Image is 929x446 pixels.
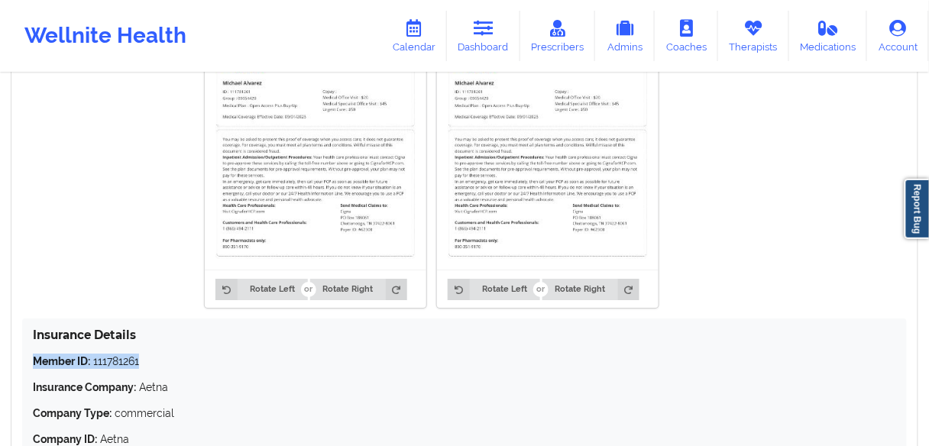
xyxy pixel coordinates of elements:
[33,381,136,393] strong: Insurance Company:
[215,279,307,300] button: Rotate Left
[33,328,896,342] h4: Insurance Details
[33,433,97,445] strong: Company ID:
[448,34,648,260] img: Michael Alvarez
[867,11,929,61] a: Account
[447,11,520,61] a: Dashboard
[215,34,416,260] img: Michael Alvarez
[310,279,407,300] button: Rotate Right
[33,407,112,419] strong: Company Type:
[718,11,789,61] a: Therapists
[33,380,896,395] p: Aetna
[595,11,655,61] a: Admins
[33,354,896,369] p: 111781261
[448,279,539,300] button: Rotate Left
[33,406,896,421] p: commercial
[381,11,447,61] a: Calendar
[789,11,868,61] a: Medications
[520,11,596,61] a: Prescribers
[542,279,639,300] button: Rotate Right
[905,179,929,239] a: Report Bug
[655,11,718,61] a: Coaches
[33,355,90,367] strong: Member ID:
